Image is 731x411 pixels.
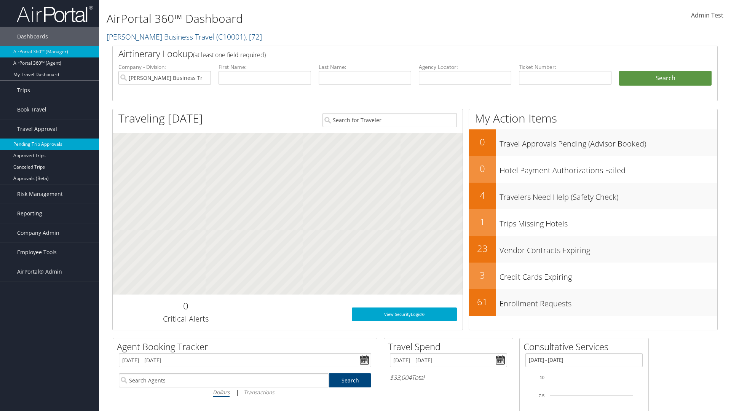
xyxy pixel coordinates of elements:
[319,63,411,71] label: Last Name:
[419,63,511,71] label: Agency Locator:
[118,314,253,324] h3: Critical Alerts
[329,373,372,387] a: Search
[469,295,496,308] h2: 61
[524,340,648,353] h2: Consultative Services
[500,188,717,202] h3: Travelers Need Help (Safety Check)
[540,375,544,380] tspan: 10
[17,27,48,46] span: Dashboards
[469,215,496,228] h2: 1
[469,269,496,282] h2: 3
[691,11,723,19] span: Admin Test
[388,340,513,353] h2: Travel Spend
[117,340,377,353] h2: Agent Booking Tracker
[107,11,518,27] h1: AirPortal 360™ Dashboard
[119,373,329,387] input: Search Agents
[118,110,203,126] h1: Traveling [DATE]
[107,32,262,42] a: [PERSON_NAME] Business Travel
[390,373,507,382] h6: Total
[118,47,661,60] h2: Airtinerary Lookup
[469,209,717,236] a: 1Trips Missing Hotels
[17,81,30,100] span: Trips
[500,135,717,149] h3: Travel Approvals Pending (Advisor Booked)
[118,63,211,71] label: Company - Division:
[469,135,496,148] h2: 0
[390,373,412,382] span: $33,004
[500,268,717,282] h3: Credit Cards Expiring
[219,63,311,71] label: First Name:
[469,129,717,156] a: 0Travel Approvals Pending (Advisor Booked)
[246,32,262,42] span: , [ 72 ]
[17,204,42,223] span: Reporting
[216,32,246,42] span: ( C10001 )
[17,119,57,139] span: Travel Approval
[500,161,717,176] h3: Hotel Payment Authorizations Failed
[213,389,230,396] i: Dollars
[17,262,62,281] span: AirPortal® Admin
[469,263,717,289] a: 3Credit Cards Expiring
[17,100,46,119] span: Book Travel
[352,307,457,321] a: View SecurityLogic®
[469,289,717,316] a: 61Enrollment Requests
[500,215,717,229] h3: Trips Missing Hotels
[469,183,717,209] a: 4Travelers Need Help (Safety Check)
[469,189,496,202] h2: 4
[193,51,266,59] span: (at least one field required)
[17,243,57,262] span: Employee Tools
[539,393,544,398] tspan: 7.5
[17,223,59,242] span: Company Admin
[469,110,717,126] h1: My Action Items
[469,162,496,175] h2: 0
[244,389,274,396] i: Transactions
[118,299,253,312] h2: 0
[500,241,717,256] h3: Vendor Contracts Expiring
[469,236,717,263] a: 23Vendor Contracts Expiring
[500,295,717,309] h3: Enrollment Requests
[119,387,371,397] div: |
[519,63,611,71] label: Ticket Number:
[17,5,93,23] img: airportal-logo.png
[322,113,457,127] input: Search for Traveler
[17,185,63,204] span: Risk Management
[619,71,712,86] button: Search
[469,156,717,183] a: 0Hotel Payment Authorizations Failed
[469,242,496,255] h2: 23
[691,4,723,27] a: Admin Test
